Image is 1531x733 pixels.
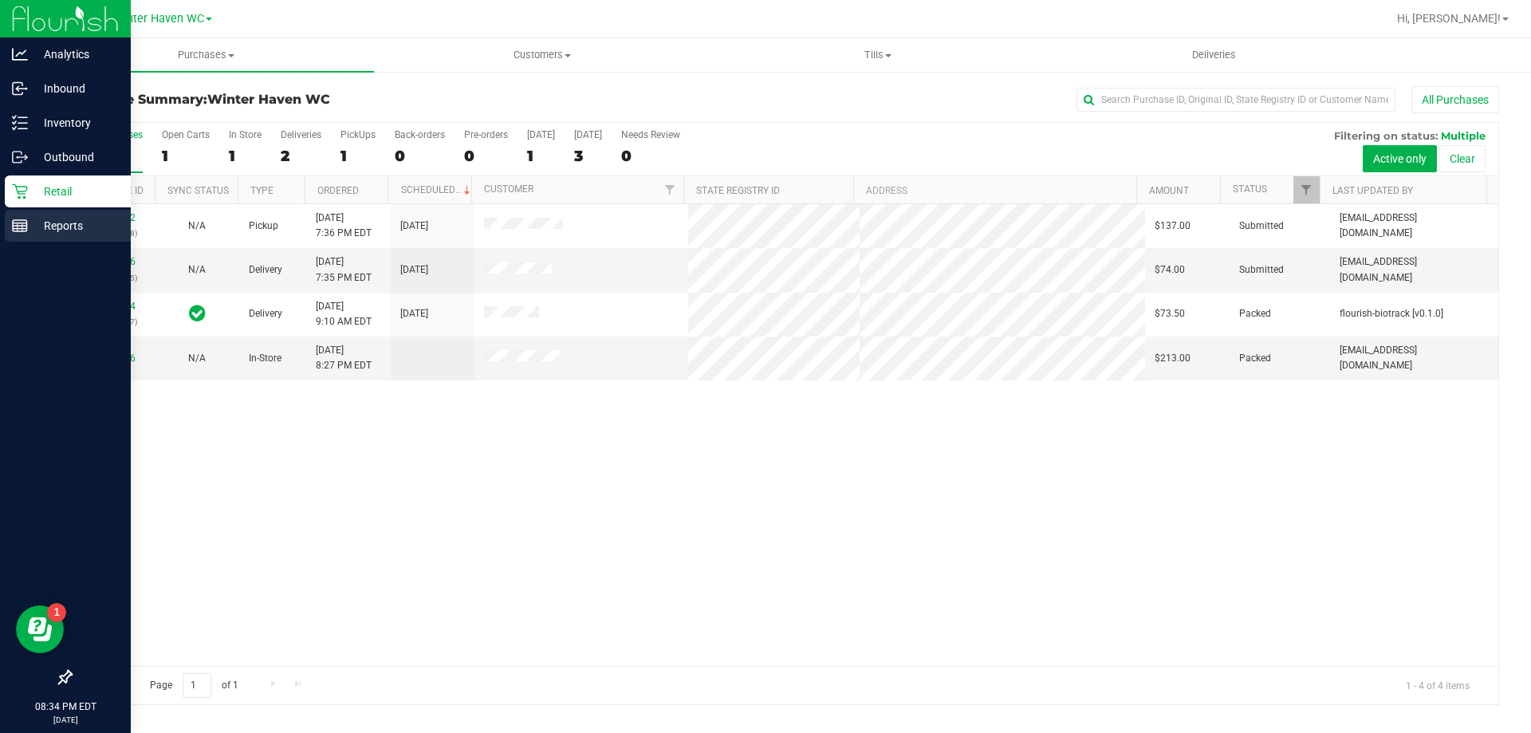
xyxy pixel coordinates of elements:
[38,38,374,72] a: Purchases
[710,48,1045,62] span: Tills
[316,343,372,373] span: [DATE] 8:27 PM EDT
[1334,129,1438,142] span: Filtering on status:
[28,148,124,167] p: Outbound
[1411,86,1499,113] button: All Purchases
[340,147,376,165] div: 1
[621,147,680,165] div: 0
[527,129,555,140] div: [DATE]
[1293,176,1320,203] a: Filter
[1439,145,1486,172] button: Clear
[316,211,372,241] span: [DATE] 7:36 PM EDT
[1155,262,1185,278] span: $74.00
[316,254,372,285] span: [DATE] 7:35 PM EDT
[1397,12,1501,25] span: Hi, [PERSON_NAME]!
[12,46,28,62] inline-svg: Analytics
[207,92,330,107] span: Winter Haven WC
[574,147,602,165] div: 3
[188,264,206,275] span: Not Applicable
[316,299,372,329] span: [DATE] 9:10 AM EDT
[696,185,780,196] a: State Registry ID
[1233,183,1267,195] a: Status
[188,220,206,231] span: Not Applicable
[1076,88,1395,112] input: Search Purchase ID, Original ID, State Registry ID or Customer Name...
[1393,673,1482,697] span: 1 - 4 of 4 items
[710,38,1045,72] a: Tills
[47,603,66,622] iframe: Resource center unread badge
[229,129,262,140] div: In Store
[28,182,124,201] p: Retail
[340,129,376,140] div: PickUps
[229,147,262,165] div: 1
[1171,48,1257,62] span: Deliveries
[395,129,445,140] div: Back-orders
[1340,306,1443,321] span: flourish-biotrack [v0.1.0]
[484,183,533,195] a: Customer
[281,129,321,140] div: Deliveries
[853,176,1136,204] th: Address
[28,45,124,64] p: Analytics
[1239,219,1284,234] span: Submitted
[527,147,555,165] div: 1
[188,219,206,234] button: N/A
[28,216,124,235] p: Reports
[28,79,124,98] p: Inbound
[12,149,28,165] inline-svg: Outbound
[317,185,359,196] a: Ordered
[1363,145,1437,172] button: Active only
[464,129,508,140] div: Pre-orders
[657,176,683,203] a: Filter
[167,185,229,196] a: Sync Status
[7,714,124,726] p: [DATE]
[1441,129,1486,142] span: Multiple
[12,183,28,199] inline-svg: Retail
[400,306,428,321] span: [DATE]
[249,219,278,234] span: Pickup
[574,129,602,140] div: [DATE]
[162,147,210,165] div: 1
[7,700,124,714] p: 08:34 PM EDT
[113,12,204,26] span: Winter Haven WC
[375,48,709,62] span: Customers
[1332,185,1413,196] a: Last Updated By
[1046,38,1382,72] a: Deliveries
[162,129,210,140] div: Open Carts
[400,262,428,278] span: [DATE]
[400,219,428,234] span: [DATE]
[136,673,251,698] span: Page of 1
[1340,211,1489,241] span: [EMAIL_ADDRESS][DOMAIN_NAME]
[401,184,474,195] a: Scheduled
[249,262,282,278] span: Delivery
[183,673,211,698] input: 1
[188,351,206,366] button: N/A
[38,48,374,62] span: Purchases
[249,351,281,366] span: In-Store
[281,147,321,165] div: 2
[188,353,206,364] span: Not Applicable
[91,301,136,312] a: 11852574
[621,129,680,140] div: Needs Review
[249,306,282,321] span: Delivery
[91,256,136,267] a: 11859406
[188,262,206,278] button: N/A
[395,147,445,165] div: 0
[250,185,274,196] a: Type
[1239,351,1271,366] span: Packed
[12,81,28,97] inline-svg: Inbound
[1155,306,1185,321] span: $73.50
[91,212,136,223] a: 11859412
[28,113,124,132] p: Inventory
[1239,306,1271,321] span: Packed
[70,93,546,107] h3: Purchase Summary:
[189,302,206,325] span: In Sync
[91,353,136,364] a: 11859716
[1239,262,1284,278] span: Submitted
[1149,185,1189,196] a: Amount
[1155,219,1191,234] span: $137.00
[1340,343,1489,373] span: [EMAIL_ADDRESS][DOMAIN_NAME]
[1155,351,1191,366] span: $213.00
[12,218,28,234] inline-svg: Reports
[374,38,710,72] a: Customers
[1340,254,1489,285] span: [EMAIL_ADDRESS][DOMAIN_NAME]
[464,147,508,165] div: 0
